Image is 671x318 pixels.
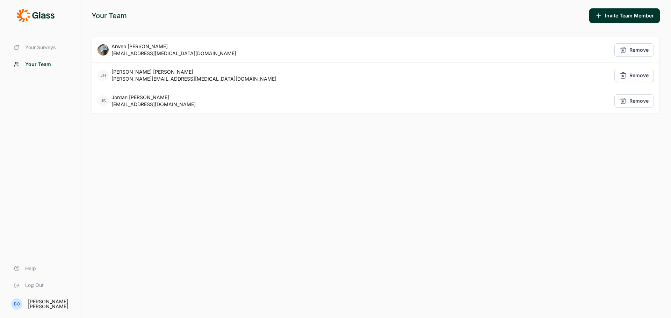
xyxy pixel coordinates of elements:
div: JS [98,95,109,106]
span: Your Surveys [25,44,56,51]
div: BO [11,298,22,310]
button: Invite Team Member [589,8,660,23]
button: Remove [614,43,654,57]
button: Remove [614,94,654,108]
div: Jordan [PERSON_NAME] [111,94,196,101]
span: Your Team [92,11,127,21]
div: [PERSON_NAME] [PERSON_NAME] [111,68,276,75]
span: Help [25,265,36,272]
div: [EMAIL_ADDRESS][MEDICAL_DATA][DOMAIN_NAME] [111,50,236,57]
div: JH [98,70,109,81]
div: [PERSON_NAME][EMAIL_ADDRESS][MEDICAL_DATA][DOMAIN_NAME] [111,75,276,82]
div: [PERSON_NAME] [PERSON_NAME] [28,299,72,309]
div: [EMAIL_ADDRESS][DOMAIN_NAME] [111,101,196,108]
span: Log Out [25,282,44,289]
span: Your Team [25,61,51,68]
div: Arwen [PERSON_NAME] [111,43,236,50]
img: ocn8z7iqvmiiaveqkfqd.png [98,44,109,56]
button: Remove [614,69,654,82]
